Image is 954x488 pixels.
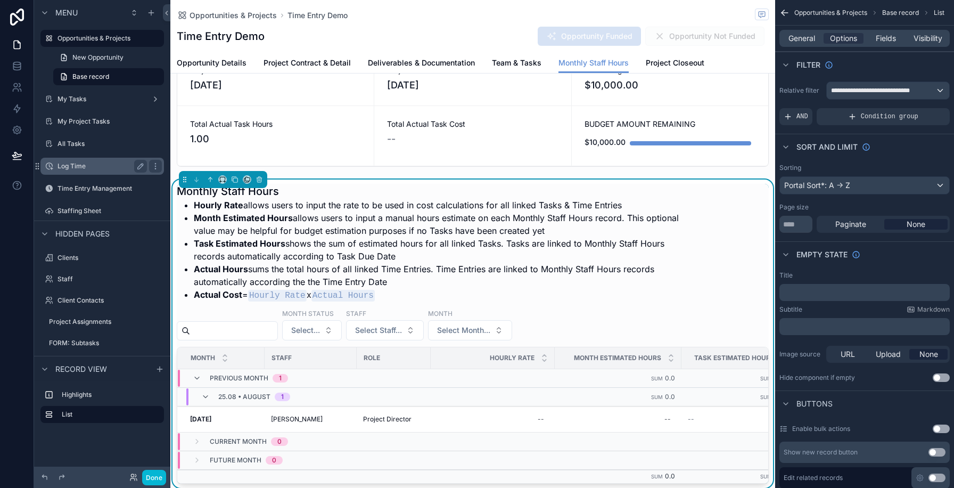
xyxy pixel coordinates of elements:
[688,415,694,424] span: --
[835,219,866,230] span: Paginate
[57,117,162,126] label: My Project Tasks
[194,213,293,223] strong: Month Estimated Hours
[651,394,663,400] small: Sum
[779,271,793,280] label: Title
[368,53,475,75] a: Deliverables & Documentation
[876,349,901,360] span: Upload
[194,212,689,237] li: allows users to input a manual hours estimate on each Monthly Staff Hours record. This optional v...
[796,60,820,70] span: Filter
[792,425,850,433] label: Enable bulk actions
[210,374,268,383] span: Previous Month
[177,53,246,75] a: Opportunity Details
[558,58,629,68] span: Monthly Staff Hours
[57,184,162,193] label: Time Entry Management
[794,9,867,17] span: Opportunities & Projects
[919,349,938,360] span: None
[796,112,808,121] span: AND
[760,394,772,400] small: Sum
[57,296,162,305] label: Client Contacts
[190,415,258,424] a: [DATE]
[177,58,246,68] span: Opportunity Details
[363,415,424,424] a: Project Director
[796,398,833,409] span: Buttons
[364,354,380,362] span: Role
[437,411,548,428] a: --
[271,415,350,424] a: [PERSON_NAME]
[194,200,243,210] strong: Hourly Rate
[55,7,78,18] span: Menu
[779,203,809,212] label: Page size
[55,364,107,375] span: Record view
[437,325,490,336] span: Select Month...
[646,53,704,75] a: Project Closeout
[248,290,307,302] code: Hourly Rate
[40,202,164,219] a: Staffing Sheet
[57,162,143,170] label: Log Time
[210,456,261,465] span: Future Month
[72,72,109,81] span: Base record
[914,33,942,44] span: Visibility
[177,184,689,199] h1: Monthly Staff Hours
[194,264,248,274] strong: Actual Hours
[779,86,822,95] label: Relative filter
[57,140,162,148] label: All Tasks
[40,113,164,130] a: My Project Tasks
[646,58,704,68] span: Project Closeout
[665,472,675,480] span: 0.0
[558,53,629,74] a: Monthly Staff Hours
[779,318,950,335] div: scrollable content
[368,58,475,68] span: Deliverables & Documentation
[281,393,284,401] div: 1
[210,437,267,446] span: Current Month
[363,415,412,424] span: Project Director
[907,219,925,230] span: None
[194,238,285,249] strong: Task Estimated Hours
[346,308,366,318] label: Staff
[57,207,162,215] label: Staffing Sheet
[194,263,689,288] li: sums the total hours of all linked Time Entries. Time Entries are linked to Monthly Staff Hours r...
[264,53,351,75] a: Project Contract & Detail
[651,376,663,381] small: Sum
[277,437,282,446] div: 0
[57,254,162,262] label: Clients
[40,249,164,266] a: Clients
[282,320,342,340] button: Select Button
[428,320,512,340] button: Select Button
[194,199,689,212] li: allows users to input the rate to be used in cost calculations for all linked Tasks & Time Entries
[796,142,858,152] span: Sort And Limit
[194,288,689,302] li: = x
[796,249,848,260] span: Empty state
[917,305,950,314] span: Markdown
[53,68,164,85] a: Base record
[264,58,351,68] span: Project Contract & Detail
[779,373,855,382] div: Hide component if empty
[271,415,323,424] span: [PERSON_NAME]
[428,308,453,318] label: Month
[40,158,164,175] a: Log Time
[282,308,334,318] label: Month Status
[688,415,788,424] a: --
[177,10,277,21] a: Opportunities & Projects
[40,135,164,152] a: All Tasks
[40,30,164,47] a: Opportunities & Projects
[191,354,215,362] span: Month
[882,9,919,17] span: Base record
[694,354,775,362] span: Task Estimated Hours
[490,354,534,362] span: Hourly Rate
[72,53,124,62] span: New Opportunity
[57,95,147,103] label: My Tasks
[830,33,857,44] span: Options
[664,415,671,424] div: --
[876,33,896,44] span: Fields
[665,374,675,382] span: 0.0
[779,284,950,301] div: scrollable content
[272,354,292,362] span: Staff
[40,91,164,108] a: My Tasks
[57,275,162,283] label: Staff
[574,354,661,362] span: Month Estimated Hours
[665,393,675,401] span: 0.0
[651,474,663,479] small: Sum
[279,374,282,383] div: 1
[218,393,270,401] span: 25.08 • August
[784,448,858,457] div: Show new record button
